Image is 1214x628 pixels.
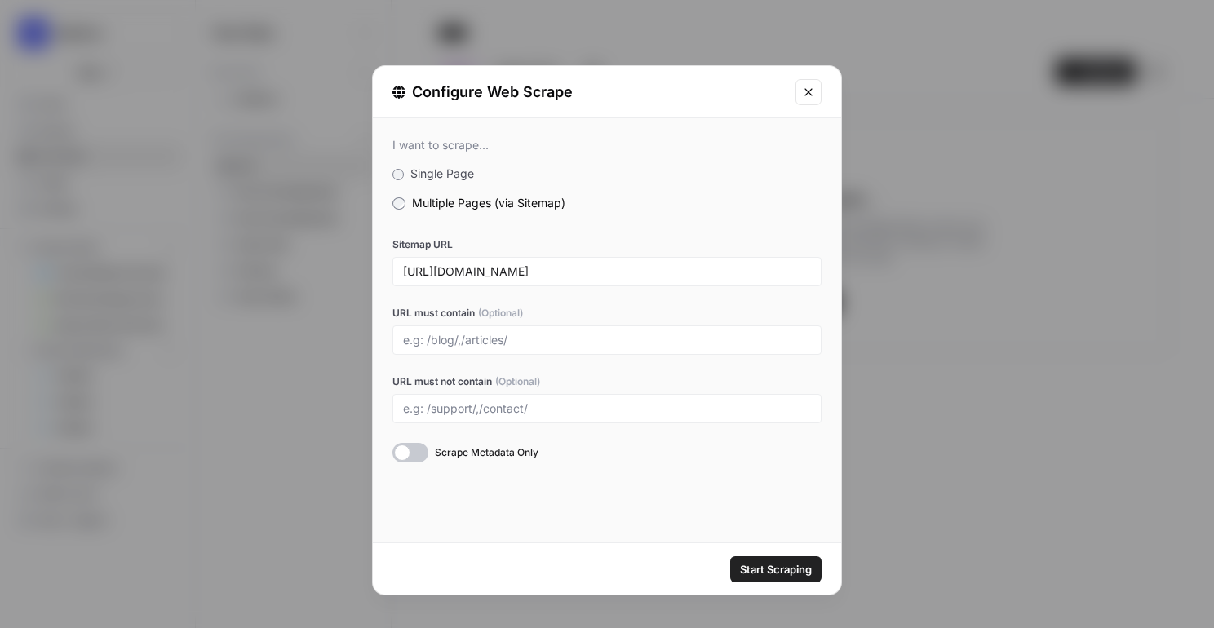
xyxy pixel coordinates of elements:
[392,374,822,389] label: URL must not contain
[403,264,811,279] input: e.g: www.example.com/sitemap.xml
[392,138,822,153] div: I want to scrape...
[392,237,822,252] label: Sitemap URL
[410,166,474,180] span: Single Page
[478,306,523,321] span: (Optional)
[392,197,405,210] input: Multiple Pages (via Sitemap)
[392,306,822,321] label: URL must contain
[403,333,811,347] input: e.g: /blog/,/articles/
[392,81,786,104] div: Configure Web Scrape
[403,401,811,416] input: e.g: /support/,/contact/
[392,169,404,180] input: Single Page
[412,196,565,210] span: Multiple Pages (via Sitemap)
[495,374,540,389] span: (Optional)
[740,561,812,577] span: Start Scraping
[730,556,822,582] button: Start Scraping
[795,79,822,105] button: Close modal
[435,445,538,460] span: Scrape Metadata Only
